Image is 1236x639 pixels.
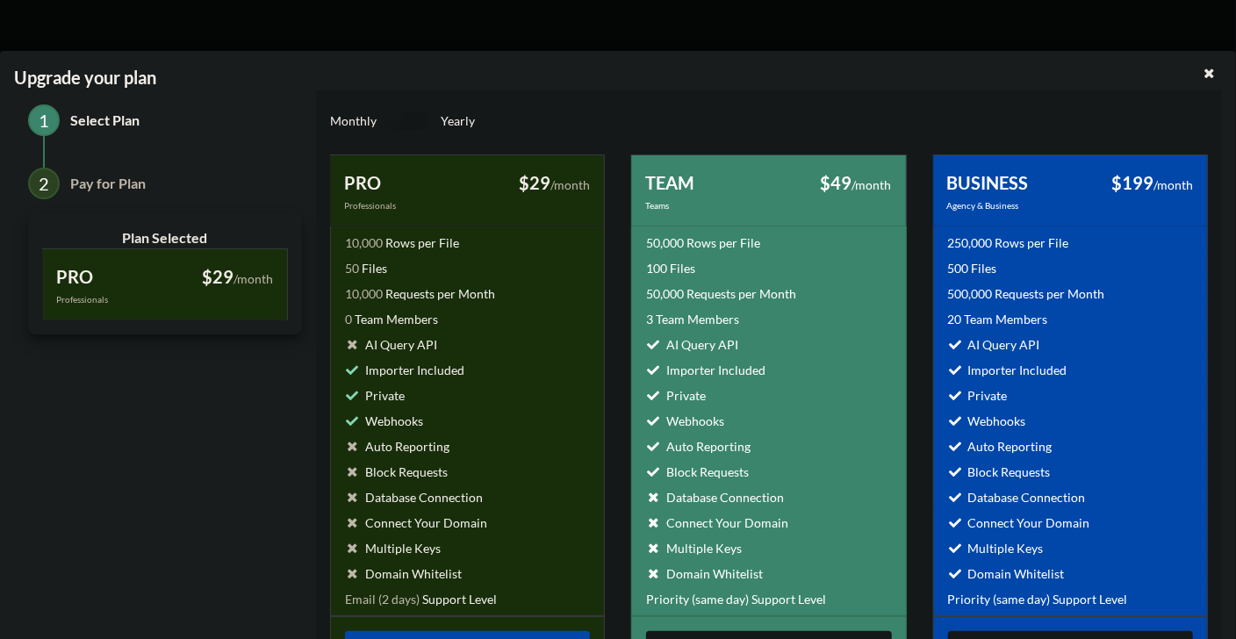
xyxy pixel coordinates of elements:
div: Professionals [344,199,467,212]
div: Webhooks [345,412,423,430]
div: Domain Whitelist [646,564,763,583]
span: 0 [345,312,352,327]
div: Monthly [330,111,377,140]
span: $29 [202,266,234,287]
div: AI Query API [948,335,1040,354]
div: Importer Included [345,361,464,379]
div: Teams [645,199,768,212]
span: $199 [1111,172,1153,193]
span: Select Plan [70,111,140,128]
div: PRO [56,263,165,290]
div: Importer Included [646,361,765,379]
span: 10,000 [345,235,383,250]
div: Requests per Month [345,284,495,303]
div: Connect Your Domain [345,513,487,532]
span: 50,000 [646,286,684,301]
div: Support Level [345,590,497,608]
span: Upgrade your plan [14,67,156,102]
div: Requests per Month [646,284,796,303]
div: Professionals [56,293,165,306]
div: Plan Selected [42,227,288,248]
span: Pay for Plan [70,175,146,191]
div: TEAM [645,169,768,196]
span: 500,000 [948,286,993,301]
div: Rows per File [646,233,760,252]
div: Auto Reporting [948,437,1053,456]
span: 250,000 [948,235,993,250]
div: Private [646,386,706,405]
span: Priority (same day) [646,592,749,607]
div: AI Query API [646,335,738,354]
div: Support Level [646,590,826,608]
div: Database Connection [345,488,483,506]
span: /month [550,177,590,192]
span: 3 [646,312,653,327]
div: Rows per File [345,233,459,252]
div: Files [345,259,387,277]
div: PRO [344,169,467,196]
div: Requests per Month [948,284,1105,303]
div: Connect Your Domain [948,513,1090,532]
div: Private [345,386,405,405]
div: Files [948,259,997,277]
div: Rows per File [948,233,1069,252]
div: Agency & Business [947,199,1070,212]
div: Auto Reporting [345,437,449,456]
div: Auto Reporting [646,437,751,456]
div: Domain Whitelist [948,564,1065,583]
span: /month [852,177,892,192]
div: BUSINESS [947,169,1070,196]
div: 2 [28,168,60,199]
span: Priority (same day) [948,592,1051,607]
div: Webhooks [646,412,724,430]
div: Team Members [345,310,438,328]
div: Team Members [646,310,739,328]
span: $49 [821,172,852,193]
div: Block Requests [948,463,1051,481]
div: Connect Your Domain [646,513,788,532]
span: /month [234,271,273,286]
span: 20 [948,312,962,327]
span: 10,000 [345,286,383,301]
span: $29 [519,172,550,193]
span: 50,000 [646,235,684,250]
div: Importer Included [948,361,1067,379]
div: AI Query API [345,335,437,354]
div: Support Level [948,590,1128,608]
div: Multiple Keys [345,539,441,557]
div: Multiple Keys [948,539,1044,557]
div: Team Members [948,310,1048,328]
div: Block Requests [646,463,749,481]
span: 100 [646,261,667,276]
span: Email (2 days) [345,592,420,607]
div: Multiple Keys [646,539,742,557]
span: 500 [948,261,969,276]
div: Domain Whitelist [345,564,462,583]
div: Yearly [441,111,769,140]
div: Database Connection [948,488,1086,506]
div: Private [948,386,1008,405]
div: Block Requests [345,463,448,481]
div: Database Connection [646,488,784,506]
div: Files [646,259,695,277]
span: /month [1153,177,1193,192]
div: Webhooks [948,412,1026,430]
span: 50 [345,261,359,276]
div: 1 [28,104,60,136]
